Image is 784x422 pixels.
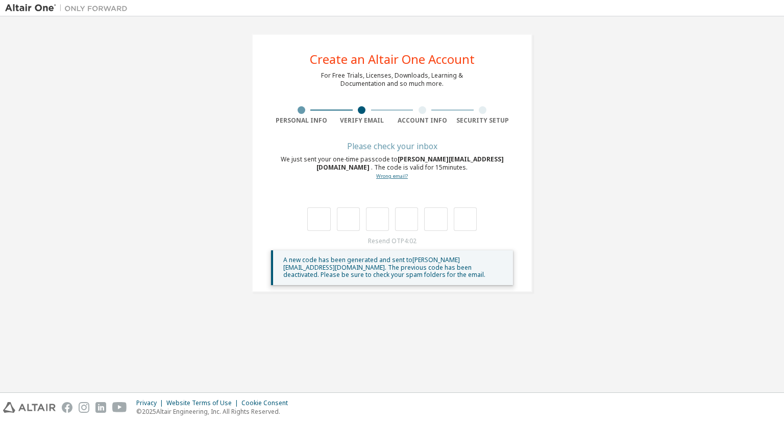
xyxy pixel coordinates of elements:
[95,402,106,413] img: linkedin.svg
[332,116,393,125] div: Verify Email
[271,143,513,149] div: Please check your inbox
[62,402,72,413] img: facebook.svg
[310,53,475,65] div: Create an Altair One Account
[316,155,504,172] span: [PERSON_NAME][EMAIL_ADDRESS][DOMAIN_NAME]
[3,402,56,413] img: altair_logo.svg
[79,402,89,413] img: instagram.svg
[283,255,485,279] span: A new code has been generated and sent to [PERSON_NAME][EMAIL_ADDRESS][DOMAIN_NAME] . The previou...
[136,399,166,407] div: Privacy
[271,116,332,125] div: Personal Info
[271,155,513,180] div: We just sent your one-time passcode to . The code is valid for 15 minutes.
[392,116,453,125] div: Account Info
[321,72,463,88] div: For Free Trials, Licenses, Downloads, Learning & Documentation and so much more.
[241,399,294,407] div: Cookie Consent
[136,407,294,416] p: © 2025 Altair Engineering, Inc. All Rights Reserved.
[166,399,241,407] div: Website Terms of Use
[112,402,127,413] img: youtube.svg
[5,3,133,13] img: Altair One
[376,173,408,179] a: Go back to the registration form
[453,116,513,125] div: Security Setup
